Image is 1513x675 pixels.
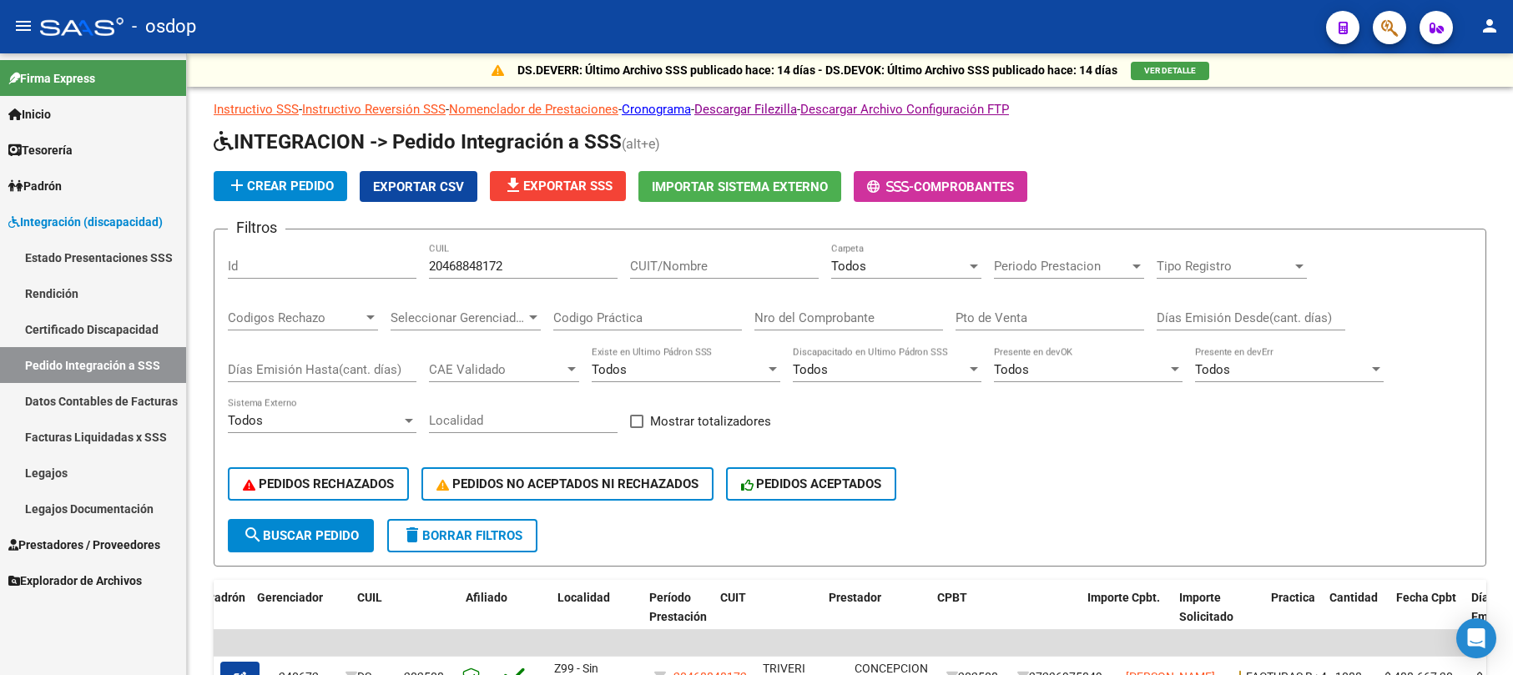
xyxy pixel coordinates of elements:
span: Practica [1271,591,1315,604]
span: CUIL [357,591,382,604]
a: Cronograma [622,102,691,117]
datatable-header-cell: Gerenciador [250,580,351,653]
span: Exportar CSV [373,179,464,194]
span: (alt+e) [622,136,660,152]
span: Fecha Cpbt [1396,591,1456,604]
span: Tipo Registro [1157,259,1292,274]
span: Tesorería [8,141,73,159]
datatable-header-cell: CUIT [714,580,822,653]
datatable-header-cell: CPBT [930,580,1081,653]
span: Todos [1195,362,1230,377]
button: Borrar Filtros [387,519,537,552]
button: Crear Pedido [214,171,347,201]
datatable-header-cell: Importe Cpbt. [1081,580,1173,653]
datatable-header-cell: Importe Solicitado [1173,580,1264,653]
span: Padrón [8,177,62,195]
span: Buscar Pedido [243,528,359,543]
datatable-header-cell: Prestador [822,580,930,653]
mat-icon: add [227,175,247,195]
datatable-header-cell: Cantidad [1323,580,1389,653]
span: Gerenciador [257,591,323,604]
p: - - - - - [214,100,1486,118]
span: Afiliado [466,591,507,604]
div: Open Intercom Messenger [1456,618,1496,658]
button: Importar Sistema Externo [638,171,841,202]
span: Todos [228,413,263,428]
span: Codigos Rechazo [228,310,363,325]
span: PEDIDOS RECHAZADOS [243,476,394,491]
span: Periodo Prestacion [994,259,1129,274]
datatable-header-cell: Practica [1264,580,1323,653]
span: Integración (discapacidad) [8,213,163,231]
button: PEDIDOS NO ACEPTADOS NI RECHAZADOS [421,467,714,501]
span: Exportar SSS [503,179,613,194]
button: VER DETALLE [1131,62,1209,80]
button: PEDIDOS RECHAZADOS [228,467,409,501]
span: Importe Cpbt. [1087,591,1160,604]
span: Todos [592,362,627,377]
span: Borrar Filtros [402,528,522,543]
span: PEDIDOS NO ACEPTADOS NI RECHAZADOS [436,476,699,491]
button: Buscar Pedido [228,519,374,552]
datatable-header-cell: Período Prestación [643,580,714,653]
datatable-header-cell: Localidad [551,580,643,653]
span: Padrón [207,591,245,604]
datatable-header-cell: Afiliado [459,580,551,653]
span: CPBT [937,591,967,604]
mat-icon: menu [13,16,33,36]
span: CAE Validado [429,362,564,377]
span: Crear Pedido [227,179,334,194]
a: Descargar Filezilla [694,102,797,117]
mat-icon: delete [402,525,422,545]
span: - osdop [132,8,196,45]
p: DS.DEVERR: Último Archivo SSS publicado hace: 14 días - DS.DEVOK: Último Archivo SSS publicado ha... [517,61,1117,79]
mat-icon: file_download [503,175,523,195]
span: Firma Express [8,69,95,88]
span: Mostrar totalizadores [650,411,771,431]
span: Importar Sistema Externo [652,179,828,194]
datatable-header-cell: Padrón [200,580,250,653]
button: PEDIDOS ACEPTADOS [726,467,897,501]
span: Todos [793,362,828,377]
span: Todos [831,259,866,274]
a: Nomenclador de Prestaciones [449,102,618,117]
span: - [867,179,914,194]
mat-icon: search [243,525,263,545]
a: Descargar Archivo Configuración FTP [800,102,1009,117]
span: Comprobantes [914,179,1014,194]
span: Inicio [8,105,51,123]
button: -Comprobantes [854,171,1027,202]
span: Cantidad [1329,591,1378,604]
span: Prestadores / Proveedores [8,536,160,554]
button: Exportar SSS [490,171,626,201]
span: PEDIDOS ACEPTADOS [741,476,882,491]
span: Todos [994,362,1029,377]
span: Explorador de Archivos [8,572,142,590]
span: CUIT [720,591,746,604]
datatable-header-cell: CUIL [351,580,459,653]
span: Seleccionar Gerenciador [391,310,526,325]
button: Exportar CSV [360,171,477,202]
span: Importe Solicitado [1179,591,1233,623]
span: Localidad [557,591,610,604]
a: Instructivo SSS [214,102,299,117]
datatable-header-cell: Fecha Cpbt [1389,580,1465,653]
mat-icon: person [1480,16,1500,36]
h3: Filtros [228,216,285,239]
span: INTEGRACION -> Pedido Integración a SSS [214,130,622,154]
span: Período Prestación [649,591,707,623]
a: Instructivo Reversión SSS [302,102,446,117]
span: Prestador [829,591,881,604]
span: VER DETALLE [1144,66,1196,75]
